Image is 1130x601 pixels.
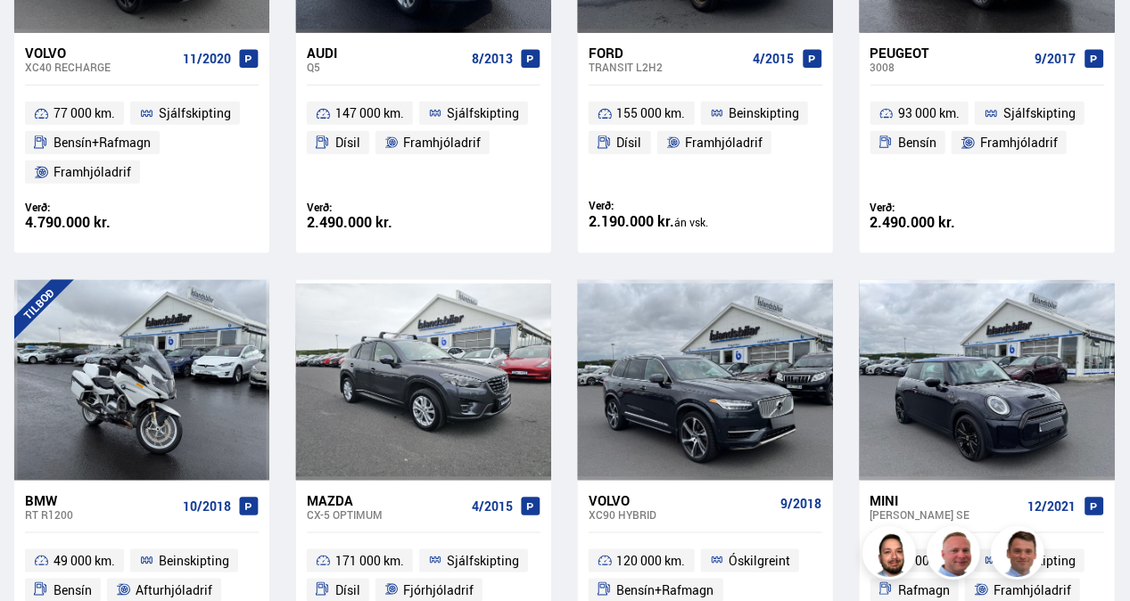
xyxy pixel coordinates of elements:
a: Ford Transit L2H2 4/2015 155 000 km. Beinskipting Dísil Framhjóladrif Verð: 2.190.000 kr.án vsk. [578,33,833,253]
a: Audi Q5 8/2013 147 000 km. Sjálfskipting Dísil Framhjóladrif Verð: 2.490.000 kr. [296,33,551,253]
span: Óskilgreint [729,550,790,572]
div: 2.490.000 kr. [307,215,424,230]
span: 8/2013 [472,52,513,66]
span: án vsk. [674,215,708,229]
img: nhp88E3Fdnt1Opn2.png [865,529,919,582]
div: 4.790.000 kr. [25,215,142,230]
div: Verð: [589,199,720,212]
div: Volvo [25,45,176,61]
span: 77 000 km. [54,103,115,124]
span: 4/2015 [754,52,795,66]
span: Sjálfskipting [159,103,231,124]
button: Open LiveChat chat widget [14,7,68,61]
span: Framhjóladrif [403,132,481,153]
span: 9/2017 [1035,52,1076,66]
div: Q5 [307,61,465,73]
div: Verð: [307,201,424,214]
span: Bensín [54,580,92,601]
img: FbJEzSuNWCJXmdc-.webp [994,529,1047,582]
div: Mazda [307,492,465,508]
span: 4/2015 [472,499,513,514]
span: Sjálfskipting [447,550,519,572]
span: Framhjóladrif [980,132,1058,153]
div: 2.190.000 kr. [589,214,720,230]
div: Volvo [589,492,774,508]
div: Verð: [25,201,142,214]
div: Mini [870,492,1021,508]
div: XC40 RECHARGE [25,61,176,73]
span: Afturhjóladrif [136,580,212,601]
span: Fjórhjóladrif [403,580,474,601]
span: Framhjóladrif [994,580,1071,601]
span: 11/2020 [183,52,231,66]
span: 93 000 km. [898,103,960,124]
div: 2.490.000 kr. [870,215,987,230]
div: Verð: [870,201,987,214]
span: Framhjóladrif [685,132,763,153]
span: 155 000 km. [617,103,686,124]
img: siFngHWaQ9KaOqBr.png [929,529,983,582]
div: 3008 [870,61,1028,73]
a: Peugeot 3008 9/2017 93 000 km. Sjálfskipting Bensín Framhjóladrif Verð: 2.490.000 kr. [860,33,1115,253]
span: 171 000 km. [335,550,404,572]
div: [PERSON_NAME] SE [870,508,1021,521]
span: Dísil [335,580,360,601]
span: Rafmagn [898,580,950,601]
div: Transit L2H2 [589,61,746,73]
span: 49 000 km. [54,550,115,572]
span: Beinskipting [729,103,799,124]
div: CX-5 OPTIMUM [307,508,465,521]
span: Dísil [335,132,360,153]
span: 10/2018 [183,499,231,514]
div: BMW [25,492,176,508]
div: Audi [307,45,465,61]
span: 12/2021 [1028,499,1076,514]
span: Bensín+Rafmagn [54,132,151,153]
div: Peugeot [870,45,1028,61]
span: Bensín+Rafmagn [617,580,714,601]
div: XC90 HYBRID [589,508,774,521]
span: Dísil [617,132,642,153]
span: Bensín [898,132,936,153]
div: RT R1200 [25,508,176,521]
span: 120 000 km. [617,550,686,572]
span: 147 000 km. [335,103,404,124]
span: Beinskipting [159,550,229,572]
div: Ford [589,45,746,61]
a: Volvo XC40 RECHARGE 11/2020 77 000 km. Sjálfskipting Bensín+Rafmagn Framhjóladrif Verð: 4.790.000... [14,33,269,253]
span: Sjálfskipting [1003,103,1076,124]
span: Sjálfskipting [447,103,519,124]
span: Framhjóladrif [54,161,131,183]
span: 9/2018 [781,497,822,511]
